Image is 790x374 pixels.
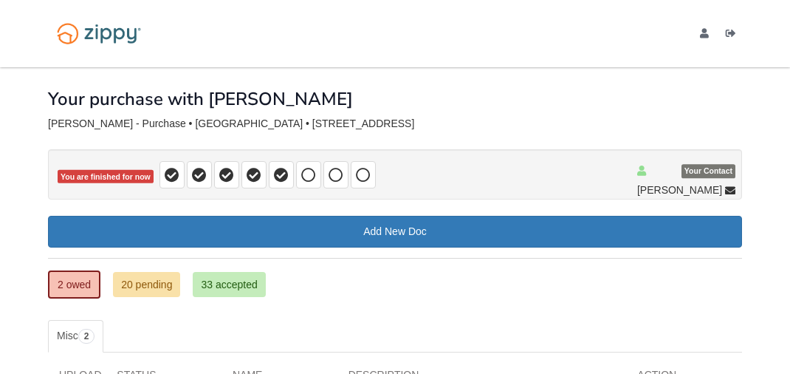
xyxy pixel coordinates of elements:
a: Add New Doc [48,216,742,248]
a: edit profile [700,28,715,43]
a: Misc [48,320,103,353]
span: Your Contact [681,165,735,179]
span: You are finished for now [58,170,154,184]
a: Log out [726,28,742,43]
a: 33 accepted [193,272,265,297]
h1: Your purchase with [PERSON_NAME] [48,89,353,109]
span: 2 [78,329,95,344]
span: [PERSON_NAME] [637,183,722,197]
div: [PERSON_NAME] - Purchase • [GEOGRAPHIC_DATA] • [STREET_ADDRESS] [48,118,742,130]
a: 20 pending [113,272,180,297]
a: 2 owed [48,271,100,299]
img: Logo [48,16,150,51]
